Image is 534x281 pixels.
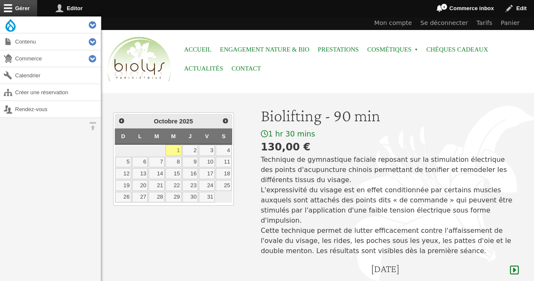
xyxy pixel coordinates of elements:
a: 21 [149,180,165,191]
a: Accueil [184,40,211,59]
header: Entête du site [101,16,534,89]
a: 25 [216,180,232,191]
button: Orientation horizontale [84,118,101,134]
a: 8 [165,157,182,168]
span: Octobre [154,118,178,125]
span: Lundi [138,133,141,139]
a: 22 [165,180,182,191]
a: Engagement Nature & Bio [220,40,309,59]
span: Dimanche [121,133,125,139]
a: 16 [182,168,198,179]
a: 29 [165,192,182,203]
a: Suivant [220,115,230,126]
span: Samedi [222,133,226,139]
a: 1 [165,145,182,156]
span: 2025 [179,118,193,125]
a: 28 [149,192,165,203]
a: 6 [132,157,148,168]
a: 31 [199,192,215,203]
img: Accueil [106,35,173,84]
a: Tarifs [472,16,497,30]
a: 17 [199,168,215,179]
a: 3 [199,145,215,156]
h4: [DATE] [371,263,399,275]
span: Cosmétiques [367,40,418,59]
a: 24 [199,180,215,191]
span: Jeudi [189,133,192,139]
a: Mon compte [370,16,416,30]
a: 26 [115,192,131,203]
h1: Biolifting - 90 min [261,106,519,126]
span: Mercredi [171,133,176,139]
a: 30 [182,192,198,203]
a: 14 [149,168,165,179]
a: Panier [496,16,524,30]
a: Précédent [116,115,127,126]
a: 18 [216,168,232,179]
a: Se déconnecter [416,16,472,30]
a: Actualités [184,59,223,78]
span: Vendredi [205,133,209,139]
a: Chèques cadeaux [426,40,488,59]
div: 1 hr 30 mins [261,129,519,139]
span: Précédent [118,117,125,124]
a: 13 [132,168,148,179]
div: 130,00 € [261,139,519,155]
a: 2 [182,145,198,156]
a: Contact [232,59,261,78]
a: Prestations [318,40,359,59]
a: 4 [216,145,232,156]
span: Suivant [222,117,229,124]
span: » [415,48,418,52]
a: 10 [199,157,215,168]
span: Mardi [155,133,159,139]
p: Technique de gymnastique faciale reposant sur la stimulation électrique des points d'acupuncture ... [261,155,519,256]
a: 5 [115,157,131,168]
span: 1 [441,3,447,10]
a: 19 [115,180,131,191]
a: 11 [216,157,232,168]
a: 15 [165,168,182,179]
a: 27 [132,192,148,203]
a: 9 [182,157,198,168]
a: 12 [115,168,131,179]
a: 23 [182,180,198,191]
a: 20 [132,180,148,191]
a: 7 [149,157,165,168]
